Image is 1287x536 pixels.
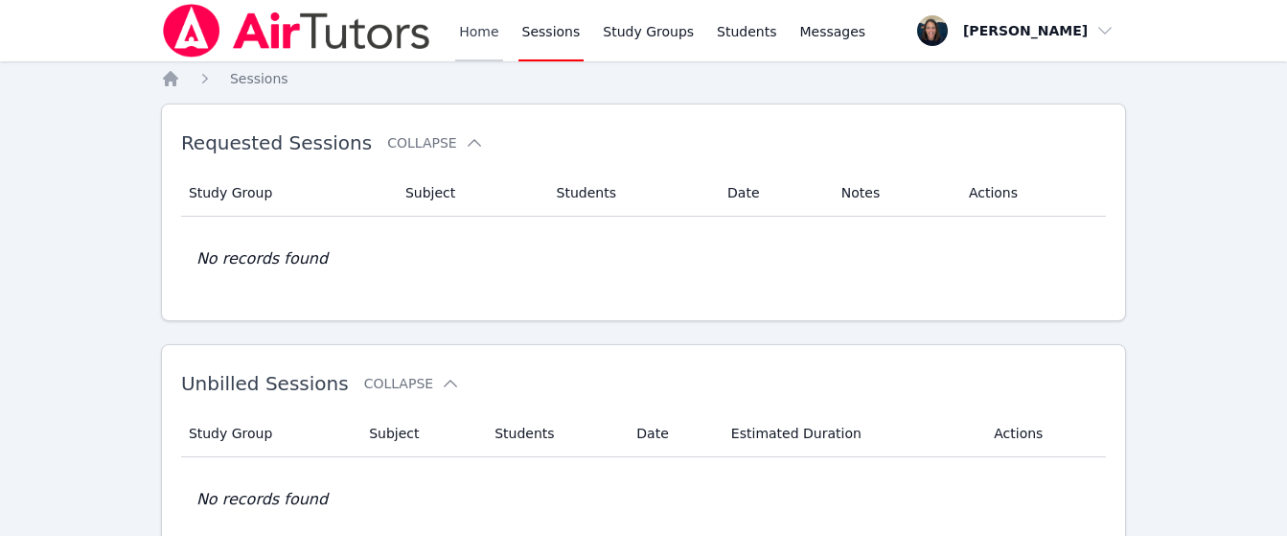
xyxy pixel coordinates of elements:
span: Requested Sessions [181,131,372,154]
span: Messages [800,22,866,41]
button: Collapse [364,374,460,393]
nav: Breadcrumb [161,69,1126,88]
th: Study Group [181,410,357,457]
th: Notes [830,170,957,217]
th: Date [716,170,830,217]
th: Study Group [181,170,394,217]
th: Date [625,410,720,457]
a: Sessions [230,69,288,88]
th: Actions [957,170,1106,217]
td: No records found [181,217,1106,301]
img: Air Tutors [161,4,432,58]
th: Students [545,170,716,217]
button: Collapse [387,133,483,152]
th: Subject [357,410,483,457]
th: Estimated Duration [720,410,982,457]
th: Actions [982,410,1106,457]
span: Sessions [230,71,288,86]
span: Unbilled Sessions [181,372,349,395]
th: Students [483,410,625,457]
th: Subject [394,170,545,217]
